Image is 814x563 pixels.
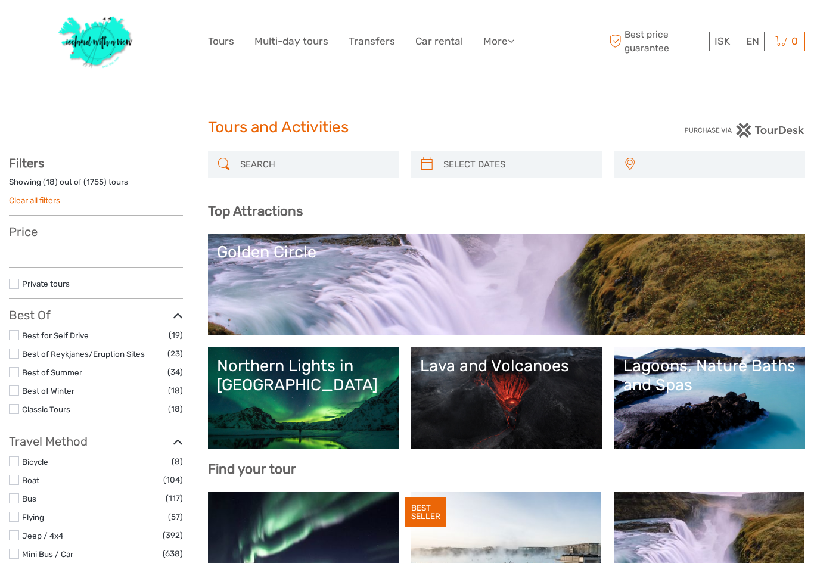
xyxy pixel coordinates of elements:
a: Bicycle [22,457,48,466]
a: More [483,33,514,50]
a: Jeep / 4x4 [22,531,63,540]
a: Best of Winter [22,386,74,396]
span: (638) [163,547,183,561]
input: SEARCH [235,154,393,175]
h3: Travel Method [9,434,183,449]
span: (19) [169,328,183,342]
h3: Best Of [9,308,183,322]
div: Golden Circle [217,242,796,262]
div: EN [741,32,765,51]
a: Best for Self Drive [22,331,89,340]
div: Lagoons, Nature Baths and Spas [623,356,796,395]
a: Lagoons, Nature Baths and Spas [623,356,796,440]
span: (34) [167,365,183,379]
a: Best of Reykjanes/Eruption Sites [22,349,145,359]
strong: Filters [9,156,44,170]
span: (104) [163,473,183,487]
a: Transfers [349,33,395,50]
img: 1077-ca632067-b948-436b-9c7a-efe9894e108b_logo_big.jpg [52,9,139,74]
a: Mini Bus / Car [22,549,73,559]
a: Lava and Volcanoes [420,356,593,440]
span: (57) [168,510,183,524]
span: ISK [714,35,730,47]
span: (8) [172,455,183,468]
a: Multi-day tours [254,33,328,50]
span: (18) [168,384,183,397]
span: (23) [167,347,183,360]
b: Top Attractions [208,203,303,219]
label: 1755 [86,176,104,188]
a: Best of Summer [22,368,82,377]
div: Lava and Volcanoes [420,356,593,375]
a: Northern Lights in [GEOGRAPHIC_DATA] [217,356,390,440]
span: 0 [790,35,800,47]
h1: Tours and Activities [208,118,606,137]
a: Clear all filters [9,195,60,205]
input: SELECT DATES [439,154,596,175]
div: Northern Lights in [GEOGRAPHIC_DATA] [217,356,390,395]
span: Best price guarantee [606,28,706,54]
a: Flying [22,512,44,522]
img: PurchaseViaTourDesk.png [684,123,805,138]
label: 18 [46,176,55,188]
a: Bus [22,494,36,503]
div: Showing ( ) out of ( ) tours [9,176,183,195]
a: Tours [208,33,234,50]
span: (117) [166,492,183,505]
a: Classic Tours [22,405,70,414]
a: Car rental [415,33,463,50]
a: Golden Circle [217,242,796,326]
h3: Price [9,225,183,239]
span: (392) [163,528,183,542]
a: Boat [22,475,39,485]
span: (18) [168,402,183,416]
div: BEST SELLER [405,497,446,527]
b: Find your tour [208,461,296,477]
a: Private tours [22,279,70,288]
